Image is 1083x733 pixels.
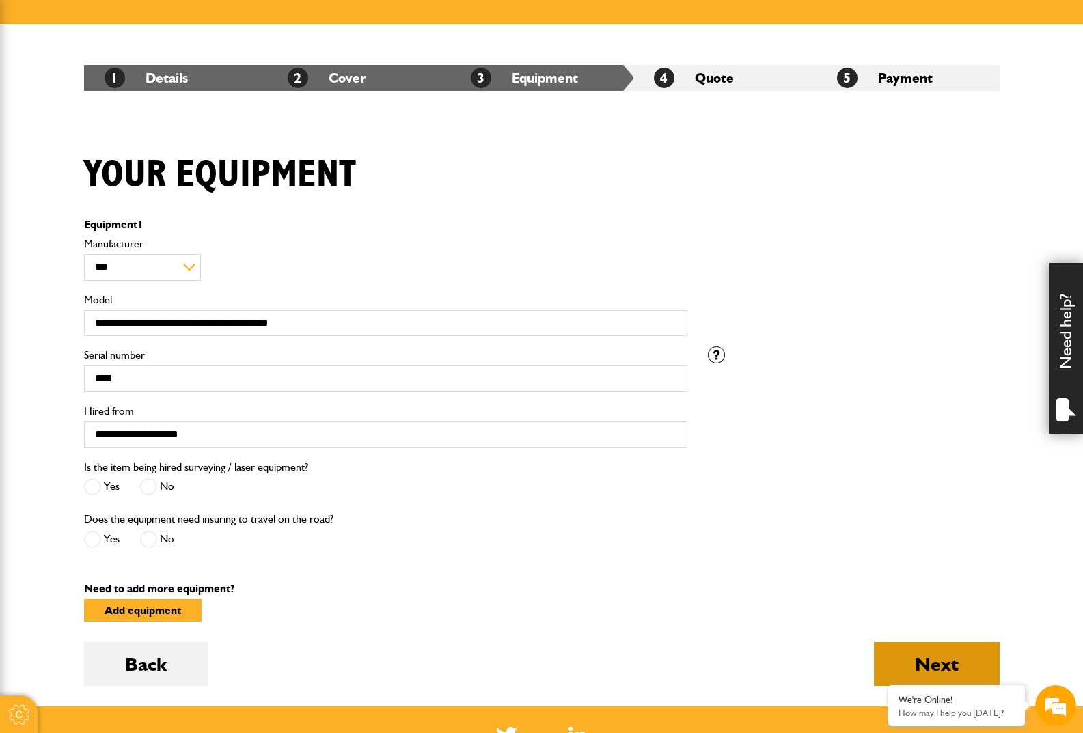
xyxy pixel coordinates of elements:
a: 2Cover [288,70,366,86]
label: Does the equipment need insuring to travel on the road? [84,514,333,525]
button: Next [874,642,1000,686]
button: Back [84,642,208,686]
p: Equipment [84,219,687,230]
div: Need help? [1049,263,1083,434]
button: Add equipment [84,599,202,622]
li: Payment [817,65,1000,91]
span: 2 [288,68,308,88]
label: Model [84,294,687,305]
li: Equipment [450,65,633,91]
label: Manufacturer [84,238,687,249]
li: Quote [633,65,817,91]
label: Hired from [84,406,687,417]
label: Is the item being hired surveying / laser equipment? [84,462,308,473]
p: Need to add more equipment? [84,583,1000,594]
label: Yes [84,531,120,548]
span: 1 [105,68,125,88]
label: No [140,478,174,495]
label: No [140,531,174,548]
div: We're Online! [899,694,1015,706]
span: 4 [654,68,674,88]
p: How may I help you today? [899,708,1015,718]
a: 1Details [105,70,188,86]
span: 1 [137,218,143,231]
span: 3 [471,68,491,88]
span: 5 [837,68,858,88]
h1: Your equipment [84,152,356,198]
label: Yes [84,478,120,495]
label: Serial number [84,350,687,361]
